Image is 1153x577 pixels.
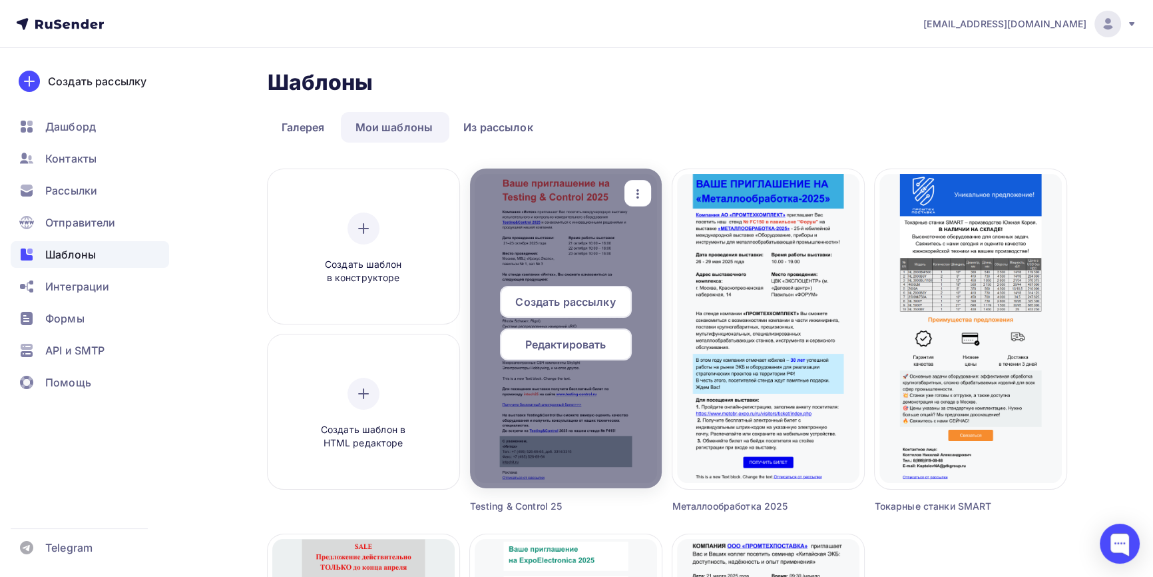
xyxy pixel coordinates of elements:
a: Из рассылок [449,112,547,143]
div: Создать рассылку [48,73,146,89]
a: Рассылки [11,177,169,204]
div: Токарные станки SMART [875,500,1019,513]
div: Металлообработка 2025 [672,500,816,513]
span: Помощь [45,374,91,390]
div: Testing & Control 25 [470,500,614,513]
span: Рассылки [45,183,97,199]
span: Дашборд [45,119,96,135]
a: Шаблоны [11,241,169,268]
a: Галерея [268,112,339,143]
span: Контакты [45,151,97,167]
span: Создать рассылку [515,294,615,310]
span: Telegram [45,540,93,556]
a: Контакты [11,145,169,172]
span: Отправители [45,215,116,231]
span: Интеграции [45,279,109,294]
h2: Шаблоны [268,69,373,96]
span: Шаблоны [45,247,96,263]
a: Дашборд [11,113,169,140]
span: API и SMTP [45,342,105,358]
a: Формы [11,305,169,332]
a: [EMAIL_ADDRESS][DOMAIN_NAME] [923,11,1137,37]
a: Отправители [11,209,169,236]
span: Редактировать [525,336,606,352]
a: Мои шаблоны [341,112,447,143]
span: [EMAIL_ADDRESS][DOMAIN_NAME] [923,17,1086,31]
span: Создать шаблон в конструкторе [300,258,427,285]
span: Формы [45,310,85,326]
span: Создать шаблон в HTML редакторе [300,423,427,450]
